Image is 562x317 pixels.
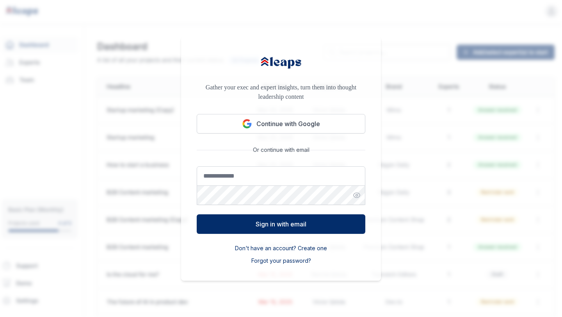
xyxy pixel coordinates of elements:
[250,146,313,154] span: Or continue with email
[197,114,365,134] button: Continue with Google
[197,83,365,102] p: Gather your exec and expert insights, turn them into thought leadership content
[251,257,311,265] button: Forgot your password?
[260,52,302,73] img: Leaps
[242,119,252,128] img: Google logo
[235,244,327,252] button: Don't have an account? Create one
[197,214,365,234] button: Sign in with email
